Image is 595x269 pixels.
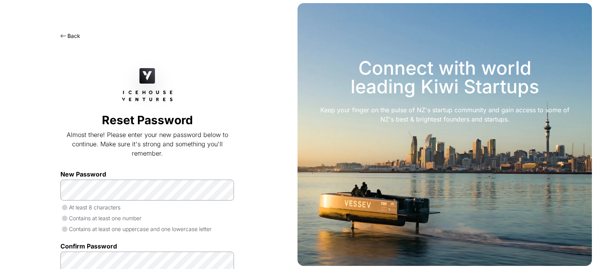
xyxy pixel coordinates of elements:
label: New Password [60,170,234,178]
p: Contains at least one number [60,214,234,222]
div: Keep your finger on the pulse of NZ's startup community and gain access to some of NZ's best & br... [316,105,573,124]
label: Confirm Password [60,242,234,250]
p: Almost there! Please enter your new password below to continue. Make sure it's strong and somethi... [60,130,234,158]
img: Icehouse Ventures [139,68,155,84]
p: Contains at least one uppercase and one lowercase letter [60,225,234,233]
a: Back [60,33,80,39]
h2: Reset Password [60,113,234,127]
img: Icehouse Ventures [120,88,175,104]
p: At least 8 characters [60,204,234,211]
h3: Connect with world leading Kiwi Startups [316,59,573,96]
